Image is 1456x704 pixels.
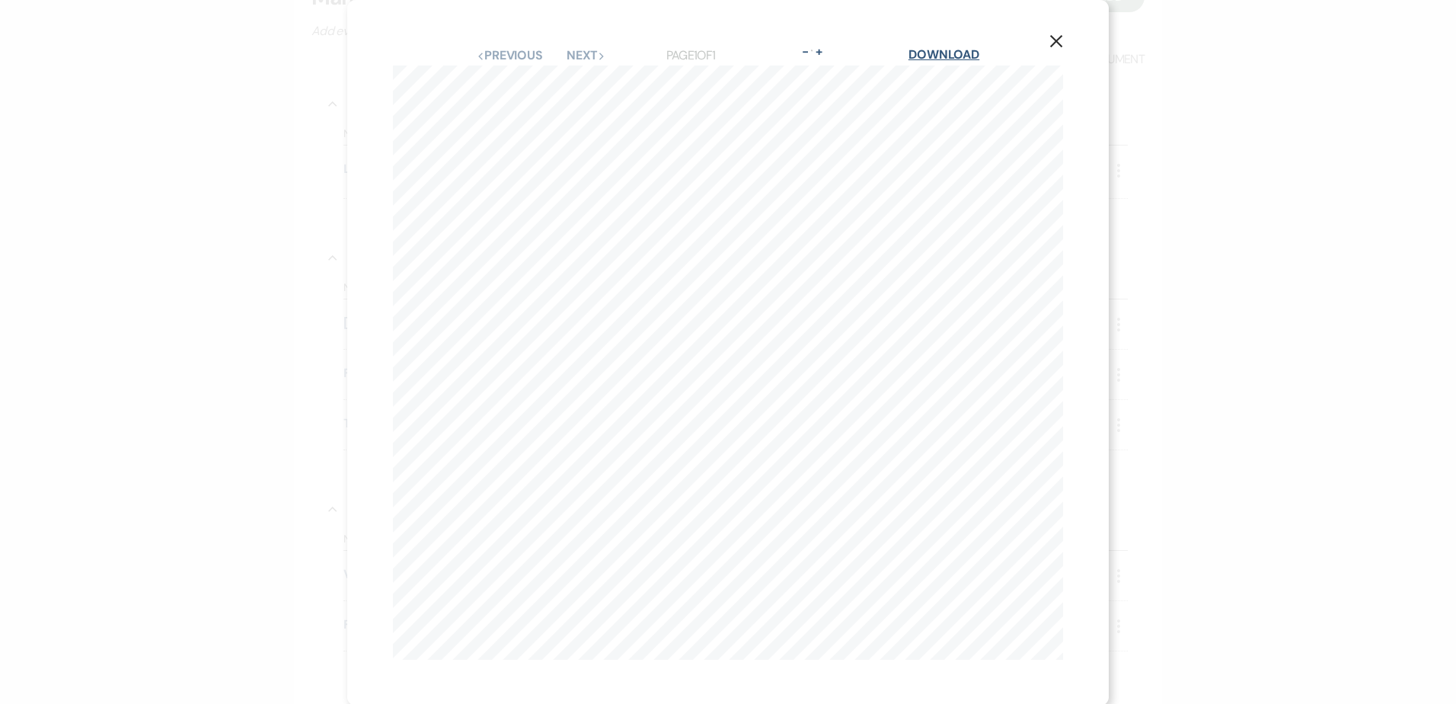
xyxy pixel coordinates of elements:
button: Previous [477,50,543,62]
button: + [813,46,825,58]
button: - [799,46,811,58]
a: Download [908,46,979,62]
p: Page 1 of 1 [666,46,716,66]
button: Next [567,50,606,62]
